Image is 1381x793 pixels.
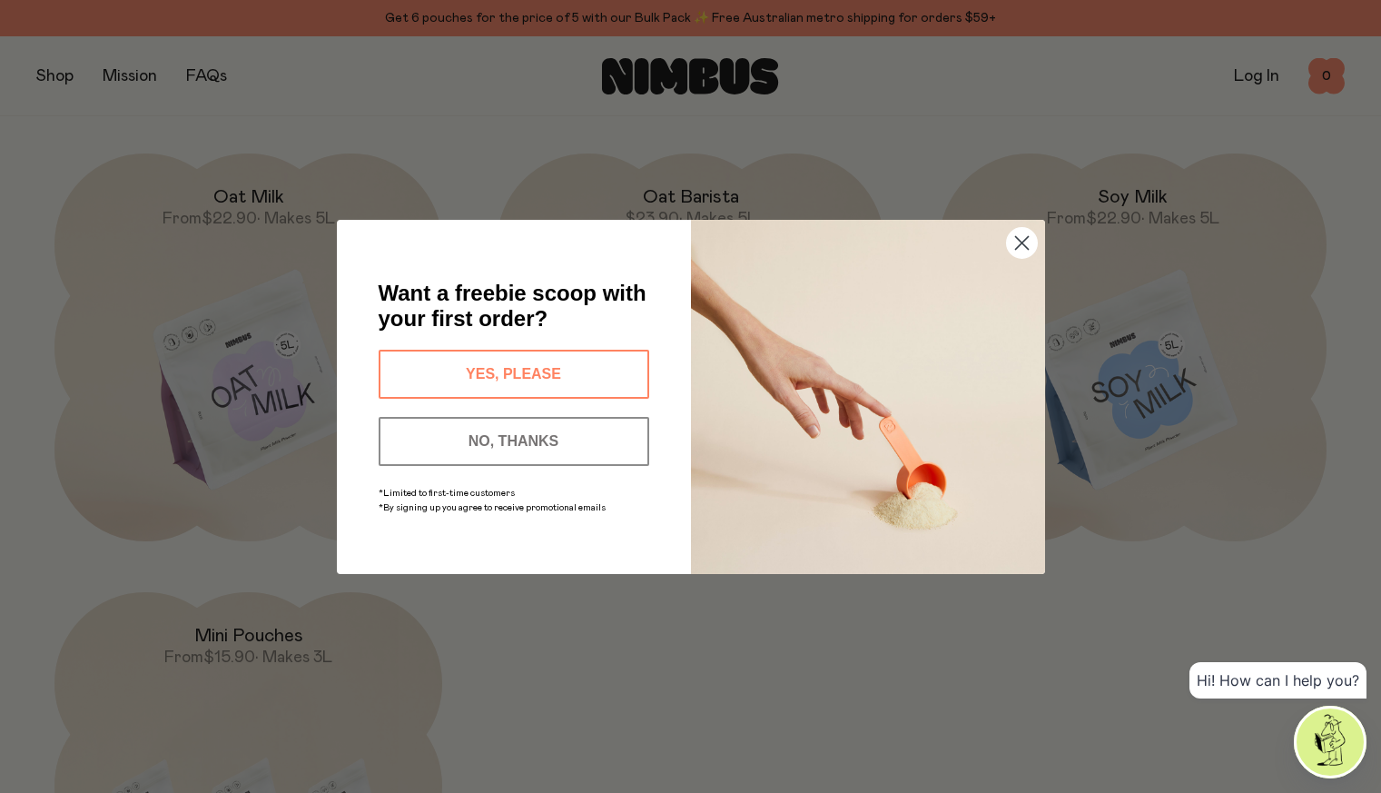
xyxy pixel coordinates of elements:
img: c0d45117-8e62-4a02-9742-374a5db49d45.jpeg [691,220,1045,574]
span: *By signing up you agree to receive promotional emails [379,503,606,512]
span: *Limited to first-time customers [379,489,515,498]
button: YES, PLEASE [379,350,649,399]
button: Close dialog [1006,227,1038,259]
img: agent [1297,709,1364,776]
span: Want a freebie scoop with your first order? [379,281,646,331]
button: NO, THANKS [379,417,649,466]
div: Hi! How can I help you? [1189,662,1366,699]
